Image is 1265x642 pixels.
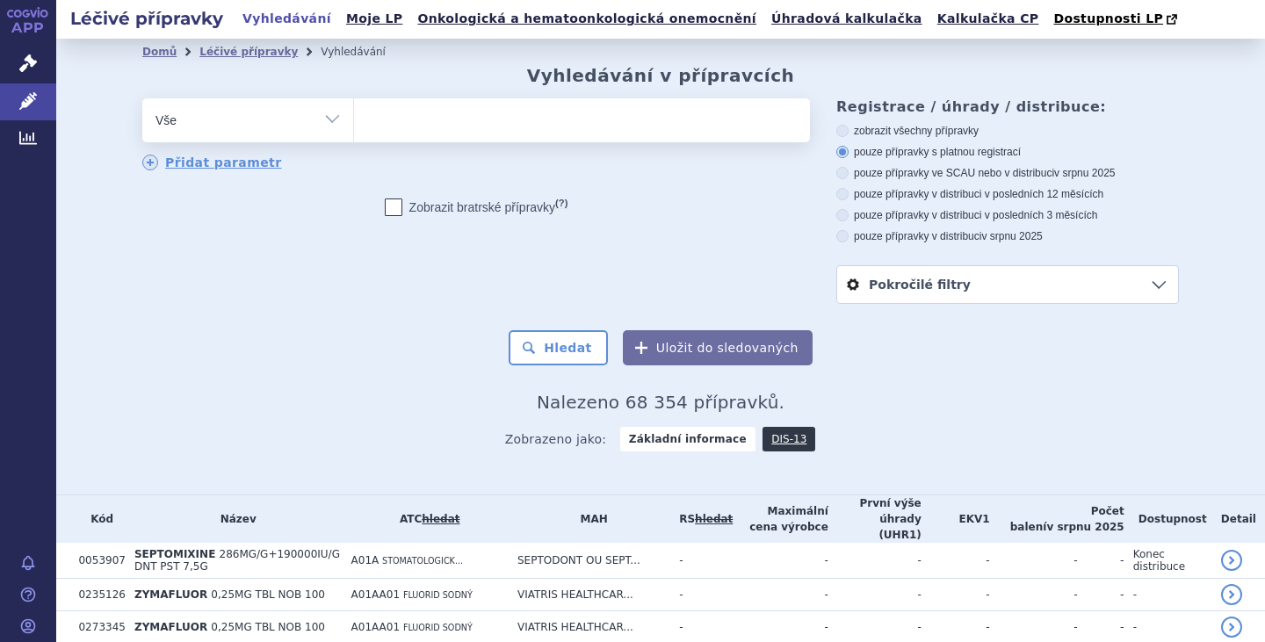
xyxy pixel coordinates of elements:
[1048,7,1186,32] a: Dostupnosti LP
[509,495,670,543] th: MAH
[733,495,828,543] th: Maximální cena výrobce
[623,330,813,365] button: Uložit do sledovaných
[134,548,340,573] span: 286MG/G+190000IU/G DNT PST 7,5G
[509,330,608,365] button: Hledat
[134,548,215,560] span: SEPTOMIXINE
[828,543,922,579] td: -
[343,495,509,543] th: ATC
[422,513,459,525] del: hledat
[990,543,1078,579] td: -
[1124,495,1212,543] th: Dostupnost
[134,621,207,633] span: ZYMAFLUOR
[670,495,733,543] th: RS
[828,579,922,611] td: -
[527,65,795,86] h2: Vyhledávání v přípravcích
[341,7,408,31] a: Moje LP
[555,198,567,209] abbr: (?)
[142,155,282,170] a: Přidat parametr
[403,590,473,600] span: FLUORID SODNÝ
[763,427,815,451] a: DIS-13
[1221,617,1242,638] a: detail
[1212,495,1265,543] th: Detail
[990,495,1124,543] th: Počet balení
[670,543,733,579] td: -
[836,124,1179,138] label: zobrazit všechny přípravky
[69,495,125,543] th: Kód
[142,46,177,58] a: Domů
[1054,167,1115,179] span: v srpnu 2025
[932,7,1045,31] a: Kalkulačka CP
[695,513,733,525] del: hledat
[505,427,607,451] span: Zobrazeno jako:
[382,556,463,566] span: STOMATOLOGICK...
[422,513,459,525] a: vyhledávání obsahuje příliš mnoho ATC skupin
[1124,543,1212,579] td: Konec distribuce
[1077,543,1124,579] td: -
[1046,521,1124,533] span: v srpnu 2025
[237,7,336,31] a: Vyhledávání
[922,543,990,579] td: -
[412,7,762,31] a: Onkologická a hematoonkologická onemocnění
[56,6,237,31] h2: Léčivé přípravky
[836,166,1179,180] label: pouze přípravky ve SCAU nebo v distribuci
[1221,550,1242,571] a: detail
[836,208,1179,222] label: pouze přípravky v distribuci v posledních 3 měsících
[351,554,379,566] span: A01A
[670,579,733,611] td: -
[321,39,408,65] li: Vyhledávání
[981,230,1042,242] span: v srpnu 2025
[69,543,125,579] td: 0053907
[836,229,1179,243] label: pouze přípravky v distribuci
[695,513,733,525] a: vyhledávání obsahuje příliš mnoho referenčních skupin
[1124,579,1212,611] td: -
[509,543,670,579] td: SEPTODONT OU SEPT...
[836,187,1179,201] label: pouze přípravky v distribuci v posledních 12 měsících
[403,623,473,632] span: FLUORID SODNÝ
[537,392,784,413] span: Nalezeno 68 354 přípravků.
[351,621,401,633] span: A01AA01
[69,579,125,611] td: 0235126
[733,543,828,579] td: -
[922,495,990,543] th: EKV1
[766,7,928,31] a: Úhradová kalkulačka
[922,579,990,611] td: -
[134,588,207,601] span: ZYMAFLUOR
[199,46,298,58] a: Léčivé přípravky
[126,495,343,543] th: Název
[828,495,922,543] th: První výše úhrady (UHR1)
[509,579,670,611] td: VIATRIS HEALTHCAR...
[990,579,1078,611] td: -
[385,198,568,216] label: Zobrazit bratrské přípravky
[1221,584,1242,605] a: detail
[620,427,755,451] strong: Základní informace
[1053,11,1163,25] span: Dostupnosti LP
[836,145,1179,159] label: pouze přípravky s platnou registrací
[351,588,401,601] span: A01AA01
[836,98,1179,115] h3: Registrace / úhrady / distribuce:
[211,588,325,601] span: 0,25MG TBL NOB 100
[1077,579,1124,611] td: -
[837,266,1178,303] a: Pokročilé filtry
[211,621,325,633] span: 0,25MG TBL NOB 100
[733,579,828,611] td: -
